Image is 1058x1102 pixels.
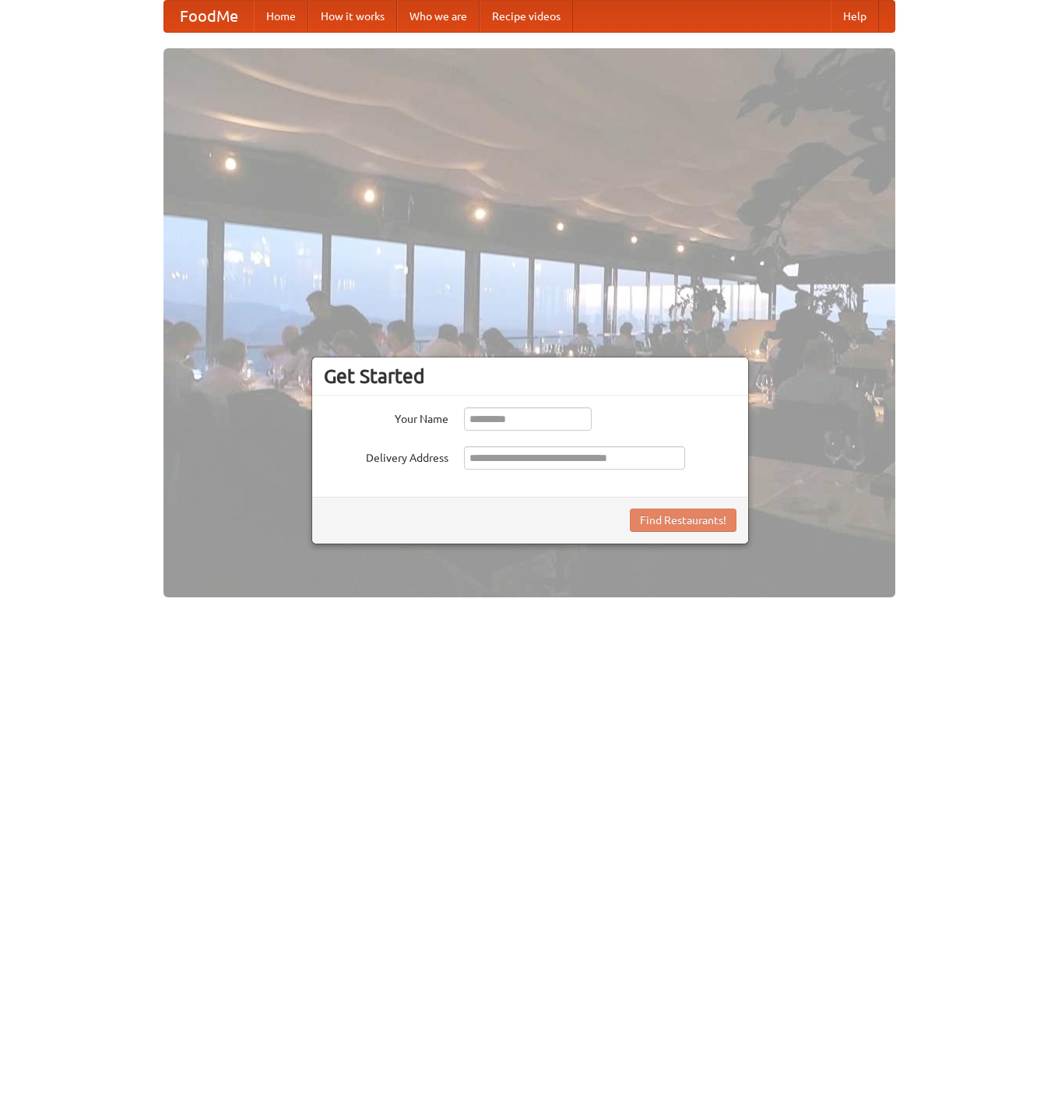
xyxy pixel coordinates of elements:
[164,1,254,32] a: FoodMe
[324,364,736,388] h3: Get Started
[324,446,448,466] label: Delivery Address
[397,1,480,32] a: Who we are
[308,1,397,32] a: How it works
[254,1,308,32] a: Home
[630,509,736,532] button: Find Restaurants!
[324,407,448,427] label: Your Name
[480,1,573,32] a: Recipe videos
[831,1,879,32] a: Help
